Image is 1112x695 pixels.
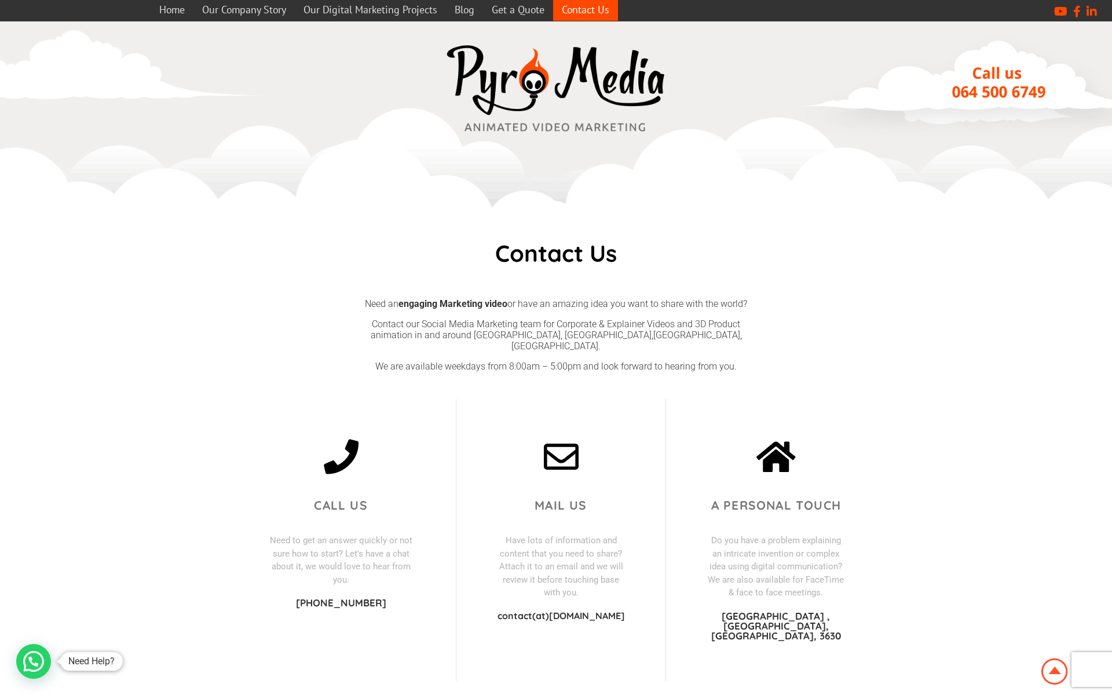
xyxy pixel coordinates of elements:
[707,534,846,599] p: Do you have a problem explaining an intricate invention or complex idea using digital communicati...
[266,534,415,586] p: Need to get an answer quickly or not sure how to start? Let's have a chat about it, we would love...
[711,498,841,513] span: A Personal Touch
[440,39,672,141] a: video marketing media company westville durban logo
[360,361,752,372] p: We are available weekdays from 8:00am – 5:00pm and look forward to hearing from you.
[440,39,672,139] img: video marketing media company westville durban logo
[497,611,625,620] p: contact(at)[DOMAIN_NAME]
[1039,656,1070,687] img: Animation Studio South Africa
[266,598,415,608] p: [PHONE_NUMBER]
[360,319,752,352] p: Contact our Social Media Marketing team for Corporate & Explainer Videos and 3D Product animation...
[535,498,587,513] span: Mail us
[497,534,625,599] p: Have lots of information and content that you need to share? Attach it to an email and we will re...
[314,498,367,513] span: Call us
[360,298,752,309] p: Need an or have an amazing idea you want to share with the world?
[398,298,507,309] b: engaging Marketing video
[707,611,846,641] p: [GEOGRAPHIC_DATA] , [GEOGRAPHIC_DATA], [GEOGRAPHIC_DATA], 3630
